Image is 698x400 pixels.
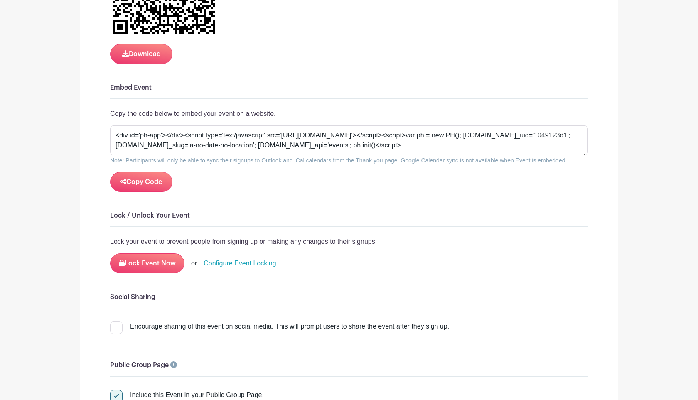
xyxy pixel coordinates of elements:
button: Download [110,44,172,64]
h6: Embed Event [110,84,588,92]
div: or [191,258,197,268]
a: Configure Event Locking [204,258,276,268]
div: Encourage sharing of this event on social media. This will prompt users to share the event after ... [130,321,449,331]
div: Include this Event in your Public Group Page. [130,390,264,400]
h6: Public Group Page [110,361,588,369]
small: Note: Participants will only be able to sync their signups to Outlook and iCal calendars from the... [110,157,567,164]
h6: Lock / Unlock Your Event [110,212,588,220]
button: Copy Code [110,172,172,192]
button: Lock Event Now [110,253,184,273]
p: Copy the code below to embed your event on a website. [110,109,588,119]
h6: Social Sharing [110,293,588,301]
textarea: <div id='ph-app'></div><script type='text/javascript' src='[URL][DOMAIN_NAME]'></script><script>v... [110,125,588,155]
p: Lock your event to prevent people from signing up or making any changes to their signups. [110,237,588,247]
